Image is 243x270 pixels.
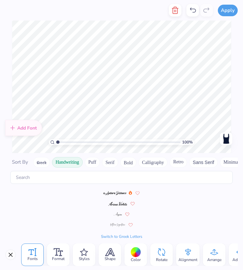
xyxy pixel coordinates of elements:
[131,257,141,262] span: Color
[221,134,231,144] img: Back
[101,234,142,239] button: Switch to Greek Letters
[108,202,127,206] img: Ariana Violeta
[5,249,16,260] button: Close
[189,157,218,168] button: Sans Serif
[120,157,136,168] button: Bold
[178,257,197,262] span: Alignment
[52,157,83,168] button: Handwriting
[33,157,50,168] button: Greek
[101,234,134,238] img: Buffalo Nickel
[103,191,126,195] img: a Antara Distance
[105,256,116,261] span: Shape
[218,5,238,16] button: Apply
[10,171,233,184] input: Search
[114,212,122,216] img: Aspire
[52,256,65,261] span: Format
[110,223,125,227] img: Bettina Signature
[5,120,42,136] div: Add Font
[182,139,193,145] span: 100 %
[156,257,168,262] span: Rotate
[85,157,100,168] button: Puff
[79,256,90,261] span: Styles
[170,157,187,168] button: Retro
[27,256,38,261] span: Fonts
[12,159,28,165] span: Sort By
[207,257,221,262] span: Arrange
[102,157,118,168] button: Serif
[138,157,168,168] button: Calligraphy
[220,157,243,168] button: Minimal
